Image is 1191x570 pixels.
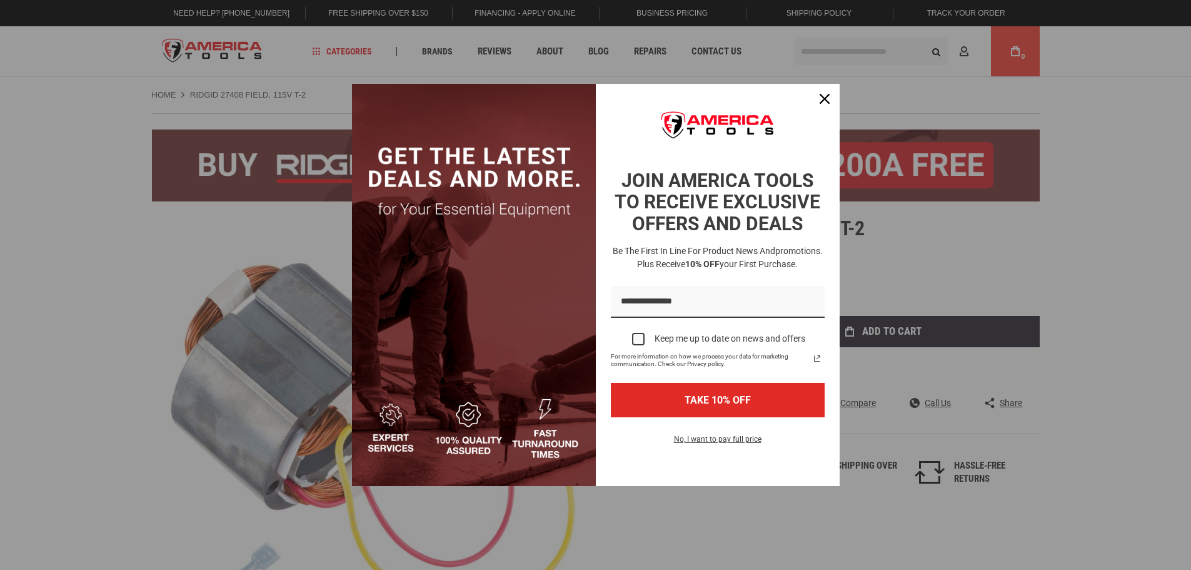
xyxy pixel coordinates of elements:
strong: JOIN AMERICA TOOLS TO RECEIVE EXCLUSIVE OFFERS AND DEALS [615,170,820,235]
a: Read our Privacy Policy [810,351,825,366]
h3: Be the first in line for product news and [608,245,827,271]
button: Close [810,84,840,114]
button: Open LiveChat chat widget [144,16,159,31]
svg: close icon [820,94,830,104]
button: No, I want to pay full price [664,432,771,454]
button: TAKE 10% OFF [611,383,825,417]
svg: link icon [810,351,825,366]
div: Keep me up to date on news and offers [655,333,805,344]
p: We're away right now. Please check back later! [18,19,141,29]
input: Email field [611,286,825,318]
span: For more information on how we process your data for marketing communication. Check our Privacy p... [611,353,810,368]
strong: 10% OFF [685,259,720,269]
